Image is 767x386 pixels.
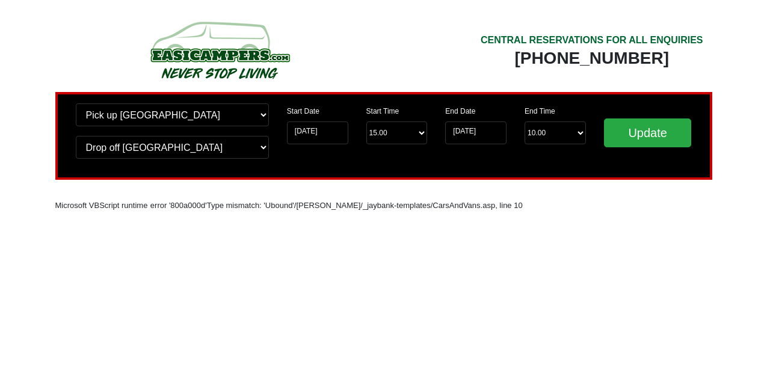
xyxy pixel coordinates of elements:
[604,118,692,147] input: Update
[481,33,703,47] div: CENTRAL RESERVATIONS FOR ALL ENQUIRIES
[287,121,348,144] input: Start Date
[481,47,703,69] div: [PHONE_NUMBER]
[207,201,294,210] font: Type mismatch: 'Ubound'
[366,106,399,117] label: Start Time
[445,121,507,144] input: Return Date
[105,17,334,83] img: campers-checkout-logo.png
[495,201,523,210] font: , line 10
[150,201,207,210] font: error '800a000d'
[287,106,319,117] label: Start Date
[525,106,555,117] label: End Time
[294,201,495,210] font: /[PERSON_NAME]/_jaybank-templates/CarsAndVans.asp
[445,106,475,117] label: End Date
[55,201,148,210] font: Microsoft VBScript runtime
